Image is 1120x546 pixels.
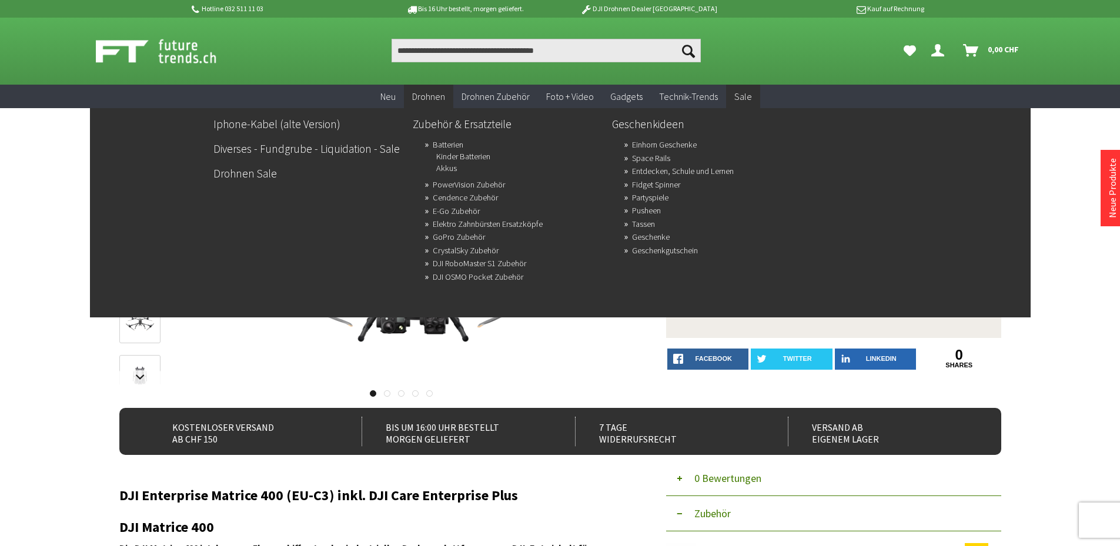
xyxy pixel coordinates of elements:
[726,85,760,109] a: Sale
[433,229,485,245] a: GoPro Zubehör
[119,520,631,535] h2: DJI Matrice 400
[96,36,242,66] img: Shop Futuretrends - zur Startseite wechseln
[392,39,701,62] input: Produkt, Marke, Kategorie, EAN, Artikelnummer…
[632,176,680,193] a: Fidget Spinner
[213,139,403,159] a: Diverses - Fundgrube - Liquidation - Sale
[632,202,661,219] a: Pusheen
[1106,158,1118,218] a: Neue Produkte
[918,349,1000,361] a: 0
[659,91,718,102] span: Technik-Trends
[958,39,1025,62] a: Warenkorb
[433,136,463,153] a: Batterien
[835,349,917,370] a: LinkedIn
[538,85,602,109] a: Foto + Video
[213,114,403,134] a: Iphone-Kabel (alte Version)
[362,417,549,446] div: Bis um 16:00 Uhr bestellt Morgen geliefert
[918,361,1000,369] a: shares
[119,488,631,503] h2: DJI Enterprise Matrice 400 (EU-C3) inkl. DJI Care Enterprise Plus
[866,355,897,362] span: LinkedIn
[433,203,480,219] a: E-Go Zubehör
[546,91,594,102] span: Foto + Video
[632,242,698,259] a: Geschenkgutschein
[433,189,498,206] a: Cendence Zubehör
[988,40,1019,59] span: 0,00 CHF
[734,91,752,102] span: Sale
[632,136,697,153] a: Einhorn Geschenke
[666,496,1001,531] button: Zubehör
[612,114,802,134] a: Geschenkideen
[372,85,404,109] a: Neu
[436,160,457,176] a: Akkus
[453,85,538,109] a: Drohnen Zubehör
[436,148,490,165] a: Kinder Batterien
[927,39,954,62] a: Dein Konto
[676,39,701,62] button: Suchen
[380,91,396,102] span: Neu
[433,242,499,259] a: CrystalSky Zubehör
[751,349,833,370] a: twitter
[602,85,651,109] a: Gadgets
[433,176,505,193] a: PowerVision Zubehör
[413,114,603,134] a: Zubehör & Ersatzteile
[788,417,975,446] div: Versand ab eigenem Lager
[783,355,812,362] span: twitter
[373,2,557,16] p: Bis 16 Uhr bestellt, morgen geliefert.
[696,355,732,362] span: facebook
[667,349,749,370] a: facebook
[404,85,453,109] a: Drohnen
[632,229,670,245] a: Geschenke
[651,85,726,109] a: Technik-Trends
[610,91,643,102] span: Gadgets
[632,216,655,232] a: Tassen
[433,216,543,232] a: Elektro Zahnbürsten Ersatzköpfe
[575,417,763,446] div: 7 Tage Widerrufsrecht
[741,2,924,16] p: Kauf auf Rechnung
[898,39,922,62] a: Meine Favoriten
[666,461,1001,496] button: 0 Bewertungen
[433,269,523,285] a: DJI OSMO Pocket Zubehör
[149,417,336,446] div: Kostenloser Versand ab CHF 150
[632,150,670,166] a: Space Rails
[557,2,740,16] p: DJI Drohnen Dealer [GEOGRAPHIC_DATA]
[632,163,734,179] a: Entdecken, Schule und Lernen
[462,91,530,102] span: Drohnen Zubehör
[433,255,526,272] a: DJI RoboMaster S1 Zubehör
[213,163,403,183] a: Drohnen Sale
[190,2,373,16] p: Hotline 032 511 11 03
[412,91,445,102] span: Drohnen
[632,189,668,206] a: Partyspiele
